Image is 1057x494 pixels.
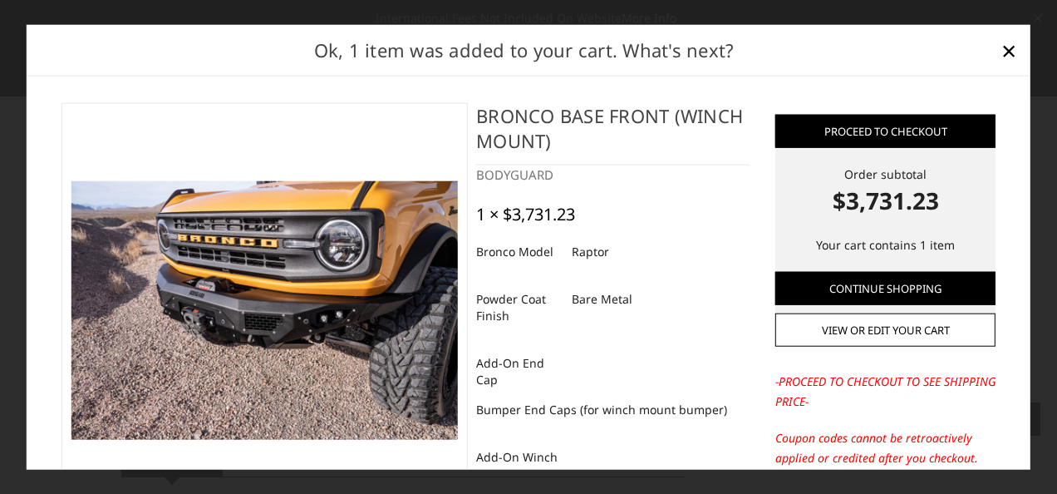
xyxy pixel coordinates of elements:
dt: Powder Coat Finish [476,284,559,331]
dt: Bronco Model [476,237,559,267]
strong: $3,731.23 [775,182,996,217]
span: × [1001,32,1016,67]
a: View or edit your cart [775,314,996,347]
dd: Bare Metal [572,284,632,314]
img: Bronco Base Front (winch mount) [71,181,458,439]
div: BODYGUARD [476,165,749,184]
a: Close [996,37,1022,63]
dt: Add-On End Cap [476,348,559,395]
dd: Raptor [572,237,609,267]
h4: Bronco Base Front (winch mount) [476,102,749,165]
p: -PROCEED TO CHECKOUT TO SEE SHIPPING PRICE- [775,372,996,412]
div: 1 × $3,731.23 [476,205,575,225]
p: Your cart contains 1 item [775,235,996,254]
a: Proceed to checkout [775,114,996,147]
a: Continue Shopping [775,271,996,304]
dd: Bumper End Caps (for winch mount bumper) [476,395,727,425]
h2: Ok, 1 item was added to your cart. What's next? [52,37,995,64]
dt: Add-On Winch [476,442,559,472]
div: Order subtotal [775,165,996,217]
p: Coupon codes cannot be retroactively applied or credited after you checkout. [775,428,996,468]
